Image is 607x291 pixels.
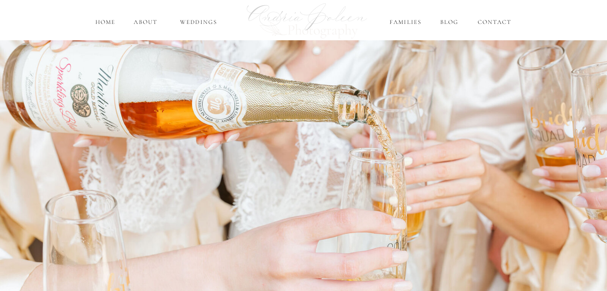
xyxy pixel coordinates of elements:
a: About [132,18,160,27]
a: Contact [476,18,514,27]
a: Weddings [175,18,222,27]
a: home [94,18,117,27]
a: Blog [439,18,461,27]
a: Families [388,18,423,27]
